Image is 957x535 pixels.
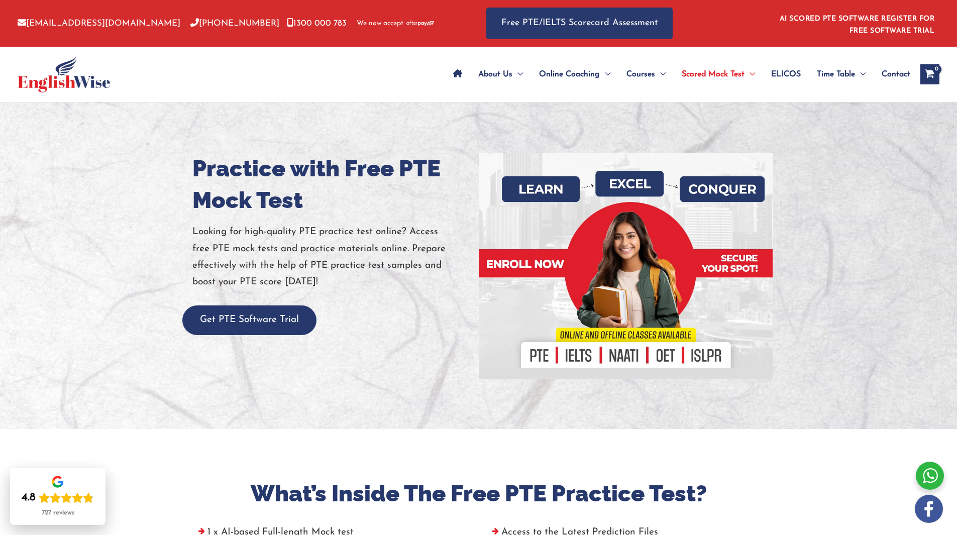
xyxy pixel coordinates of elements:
[512,57,523,92] span: Menu Toggle
[470,57,531,92] a: About UsMenu Toggle
[18,19,180,28] a: [EMAIL_ADDRESS][DOMAIN_NAME]
[809,57,874,92] a: Time TableMenu Toggle
[539,57,600,92] span: Online Coaching
[531,57,618,92] a: Online CoachingMenu Toggle
[655,57,666,92] span: Menu Toggle
[192,224,471,290] p: Looking for high-quality PTE practice test online? Access free PTE mock tests and practice materi...
[182,315,316,325] a: Get PTE Software Trial
[192,479,765,509] h2: What’s Inside The Free PTE Practice Test?
[915,495,943,523] img: white-facebook.png
[817,57,855,92] span: Time Table
[618,57,674,92] a: CoursesMenu Toggle
[445,57,910,92] nav: Site Navigation: Main Menu
[874,57,910,92] a: Contact
[920,64,939,84] a: View Shopping Cart, empty
[478,57,512,92] span: About Us
[357,19,403,29] span: We now accept
[406,21,434,26] img: Afterpay-Logo
[780,15,935,35] a: AI SCORED PTE SOFTWARE REGISTER FOR FREE SOFTWARE TRIAL
[682,57,745,92] span: Scored Mock Test
[182,305,316,335] button: Get PTE Software Trial
[192,153,471,216] h1: Practice with Free PTE Mock Test
[600,57,610,92] span: Menu Toggle
[287,19,347,28] a: 1300 000 783
[626,57,655,92] span: Courses
[763,57,809,92] a: ELICOS
[486,8,673,39] a: Free PTE/IELTS Scorecard Assessment
[771,57,801,92] span: ELICOS
[674,57,763,92] a: Scored Mock TestMenu Toggle
[22,491,36,505] div: 4.8
[18,56,111,92] img: cropped-ew-logo
[42,509,74,517] div: 727 reviews
[882,57,910,92] span: Contact
[190,19,279,28] a: [PHONE_NUMBER]
[774,7,939,40] aside: Header Widget 1
[745,57,755,92] span: Menu Toggle
[855,57,866,92] span: Menu Toggle
[22,491,94,505] div: Rating: 4.8 out of 5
